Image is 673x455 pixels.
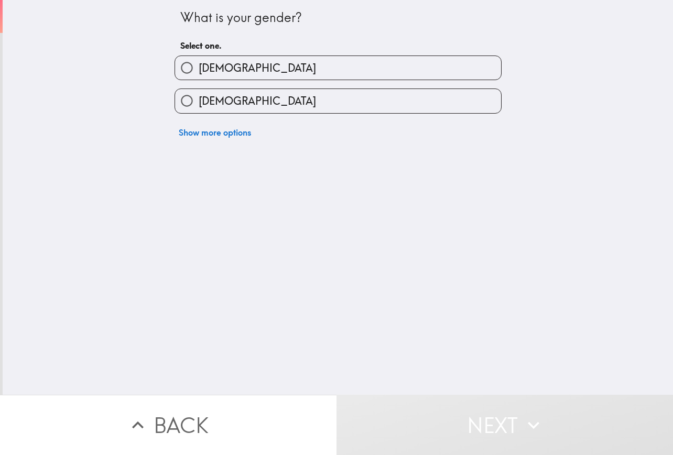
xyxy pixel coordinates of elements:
button: Show more options [175,122,255,143]
span: [DEMOGRAPHIC_DATA] [199,61,316,75]
div: What is your gender? [180,9,496,27]
button: [DEMOGRAPHIC_DATA] [175,89,501,113]
button: [DEMOGRAPHIC_DATA] [175,56,501,80]
h6: Select one. [180,40,496,51]
button: Next [336,395,673,455]
span: [DEMOGRAPHIC_DATA] [199,94,316,108]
